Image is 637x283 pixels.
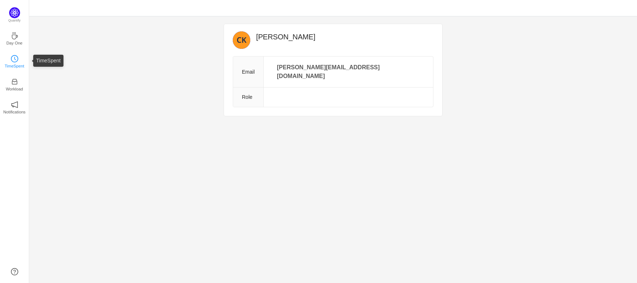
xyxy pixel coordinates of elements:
[11,32,18,39] i: icon: coffee
[11,34,18,42] a: icon: coffeeDay One
[6,40,22,46] p: Day One
[6,86,23,92] p: Workload
[233,88,264,107] th: Role
[5,63,24,69] p: TimeSpent
[9,7,20,18] img: Quantify
[11,78,18,85] i: icon: inbox
[3,109,26,115] p: Notifications
[11,103,18,111] a: icon: notificationNotifications
[11,268,18,275] a: icon: question-circle
[11,80,18,88] a: icon: inboxWorkload
[256,31,433,42] h2: [PERSON_NAME]
[8,18,21,23] p: Quantify
[273,62,424,81] p: [PERSON_NAME][EMAIL_ADDRESS][DOMAIN_NAME]
[233,31,250,49] img: CK
[233,57,264,88] th: Email
[11,101,18,108] i: icon: notification
[11,55,18,62] i: icon: clock-circle
[11,57,18,65] a: icon: clock-circleTimeSpent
